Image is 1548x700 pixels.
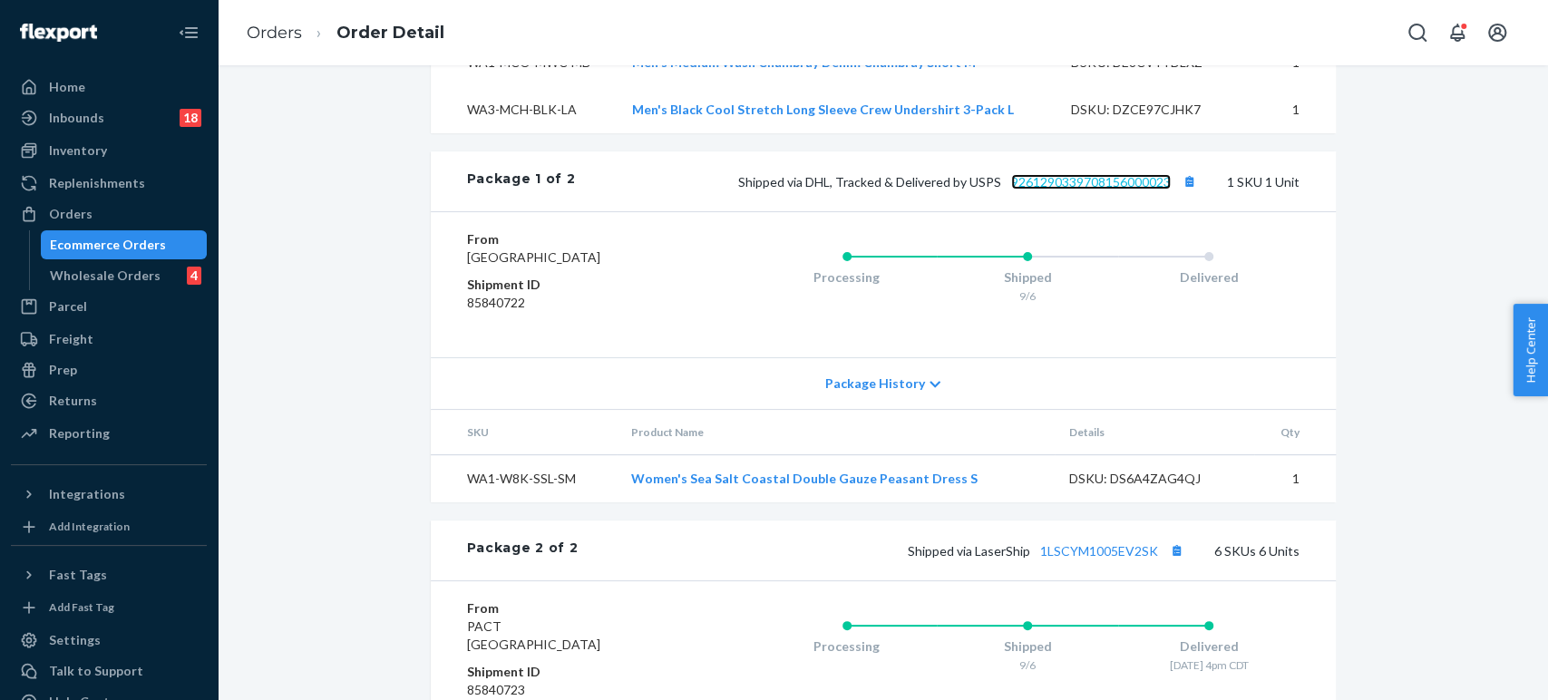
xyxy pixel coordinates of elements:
[49,361,77,379] div: Prep
[467,294,684,312] dd: 85840722
[1254,410,1336,455] th: Qty
[1256,86,1336,133] td: 1
[41,230,208,259] a: Ecommerce Orders
[1399,15,1436,51] button: Open Search Box
[232,6,459,60] ol: breadcrumbs
[49,78,85,96] div: Home
[575,170,1299,193] div: 1 SKU 1 Unit
[467,618,600,652] span: PACT [GEOGRAPHIC_DATA]
[1178,170,1202,193] button: Copy tracking number
[1165,539,1189,562] button: Copy tracking number
[49,599,114,615] div: Add Fast Tag
[180,109,201,127] div: 18
[247,23,302,43] a: Orders
[632,102,1014,117] a: Men's Black Cool Stretch Long Sleeve Crew Undershirt 3-Pack L
[631,471,978,486] a: Women's Sea Salt Coastal Double Gauze Peasant Dress S
[11,355,207,384] a: Prep
[11,292,207,321] a: Parcel
[11,136,207,165] a: Inventory
[49,141,107,160] div: Inventory
[11,597,207,618] a: Add Fast Tag
[738,174,1202,190] span: Shipped via DHL, Tracked & Delivered by USPS
[937,288,1118,304] div: 9/6
[187,267,201,285] div: 4
[1011,174,1171,190] a: 9261290339708156000023
[1118,657,1300,673] div: [DATE] 4pm CDT
[756,268,938,287] div: Processing
[1040,543,1158,559] a: 1LSCYM1005EV2SK
[617,410,1055,455] th: Product Name
[825,374,925,393] span: Package History
[49,392,97,410] div: Returns
[49,519,130,534] div: Add Integration
[49,109,104,127] div: Inbounds
[11,480,207,509] button: Integrations
[11,386,207,415] a: Returns
[467,230,684,248] dt: From
[49,424,110,442] div: Reporting
[1118,637,1300,656] div: Delivered
[50,267,161,285] div: Wholesale Orders
[756,637,938,656] div: Processing
[431,410,617,455] th: SKU
[431,86,618,133] td: WA3-MCH-BLK-LA
[11,103,207,132] a: Inbounds18
[49,631,101,649] div: Settings
[49,174,145,192] div: Replenishments
[11,169,207,198] a: Replenishments
[1071,101,1241,119] div: DSKU: DZCE97CJHK7
[467,599,684,617] dt: From
[49,485,125,503] div: Integrations
[937,268,1118,287] div: Shipped
[467,681,684,699] dd: 85840723
[908,543,1189,559] span: Shipped via LaserShip
[49,297,87,316] div: Parcel
[49,205,92,223] div: Orders
[1254,455,1336,503] td: 1
[467,276,684,294] dt: Shipment ID
[170,15,207,51] button: Close Navigation
[50,236,166,254] div: Ecommerce Orders
[11,516,207,538] a: Add Integration
[11,419,207,448] a: Reporting
[11,199,207,228] a: Orders
[578,539,1299,562] div: 6 SKUs 6 Units
[1513,304,1548,396] button: Help Center
[49,566,107,584] div: Fast Tags
[467,249,600,265] span: [GEOGRAPHIC_DATA]
[49,662,143,680] div: Talk to Support
[20,24,97,42] img: Flexport logo
[11,560,207,589] button: Fast Tags
[41,261,208,290] a: Wholesale Orders4
[1055,410,1254,455] th: Details
[467,539,579,562] div: Package 2 of 2
[937,657,1118,673] div: 9/6
[467,663,684,681] dt: Shipment ID
[1479,15,1515,51] button: Open account menu
[11,656,207,685] a: Talk to Support
[11,325,207,354] a: Freight
[1439,15,1475,51] button: Open notifications
[937,637,1118,656] div: Shipped
[11,626,207,655] a: Settings
[1069,470,1240,488] div: DSKU: DS6A4ZAG4QJ
[1118,268,1300,287] div: Delivered
[336,23,444,43] a: Order Detail
[467,170,576,193] div: Package 1 of 2
[49,330,93,348] div: Freight
[11,73,207,102] a: Home
[431,455,617,503] td: WA1-W8K-SSL-SM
